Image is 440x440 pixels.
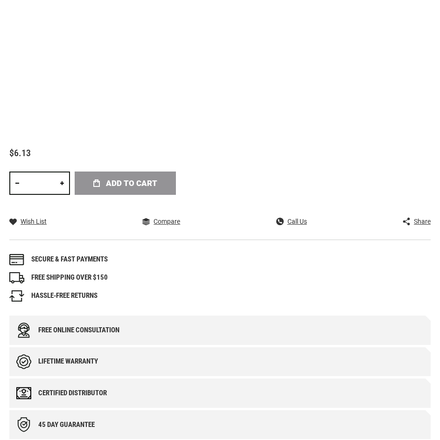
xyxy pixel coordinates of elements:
[31,254,108,264] div: Secure & fast payments
[154,218,180,225] span: Compare
[9,272,24,283] img: shipping
[31,273,108,282] div: FREE SHIPPING OVER $150
[414,218,431,225] span: Share
[38,421,95,429] div: 45 day Guarantee
[38,326,119,334] div: Free online consultation
[38,357,98,365] div: Lifetime warranty
[142,217,180,226] a: Compare
[31,291,98,301] div: HASSLE-FREE RETURNS
[9,147,31,158] span: $6.13
[21,218,47,225] span: Wish List
[9,254,24,265] img: payments
[9,290,24,302] img: returns
[287,218,307,225] span: Call Us
[9,217,47,226] a: Wish List
[276,217,307,226] a: Call Us
[38,389,107,397] div: Certified Distributor
[179,181,303,182] iframe: Secure payment input frame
